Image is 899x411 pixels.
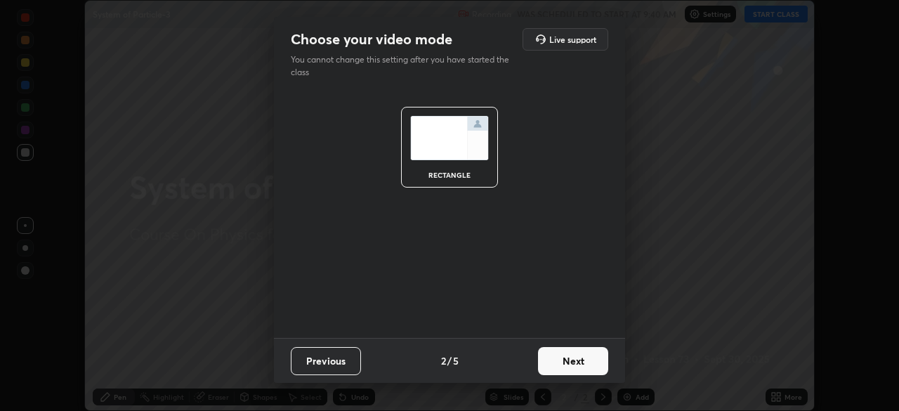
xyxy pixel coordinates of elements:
[549,35,596,44] h5: Live support
[410,116,489,160] img: normalScreenIcon.ae25ed63.svg
[291,53,518,79] p: You cannot change this setting after you have started the class
[447,353,452,368] h4: /
[291,347,361,375] button: Previous
[538,347,608,375] button: Next
[291,30,452,48] h2: Choose your video mode
[441,353,446,368] h4: 2
[453,353,459,368] h4: 5
[421,171,478,178] div: rectangle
